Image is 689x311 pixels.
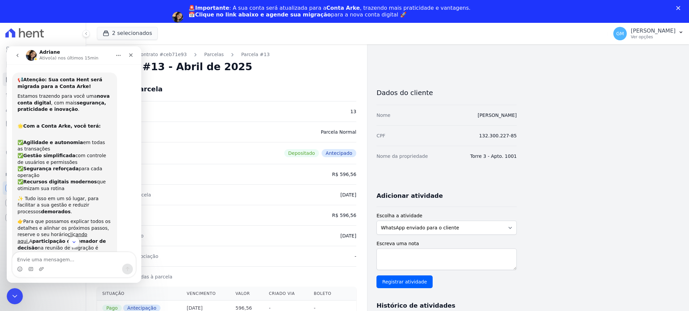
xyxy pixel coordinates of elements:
[631,34,676,40] p: Ver opções
[263,287,308,301] th: Criado via
[3,146,83,160] a: Negativação
[97,287,181,301] th: Situação
[3,87,83,101] a: Lotes
[204,51,224,58] a: Parcelas
[376,240,517,247] label: Escreva uma nota
[479,132,517,139] dd: 132.300.227-85
[376,112,390,119] dt: Nome
[376,89,517,97] h3: Dados do cliente
[322,149,356,157] span: Antecipado
[5,26,129,283] div: Adriane diz…
[6,206,129,217] textarea: Envie uma mensagem...
[376,153,428,160] dt: Nome da propriedade
[3,196,83,210] a: Conta Hent
[376,192,443,200] h3: Adicionar atividade
[376,275,433,288] input: Registrar atividade
[115,217,126,228] button: Enviar uma mensagem
[326,5,360,11] b: Conta Arke
[16,106,69,112] b: Gestão simplificada
[11,192,99,204] b: participação do tomador de decisão
[10,220,16,225] button: Selecionador de Emoji
[332,171,356,178] dd: R$ 596,56
[376,302,455,310] h3: Histórico de atividades
[97,27,158,40] button: 2 selecionados
[230,287,263,301] th: Valor
[3,43,83,56] a: Visão Geral
[608,24,689,43] button: GM [PERSON_NAME] Ver opções
[676,6,683,10] div: Fechar
[241,51,270,58] a: Parcela #13
[181,287,230,301] th: Vencimento
[11,47,105,66] div: Estamos trazendo para você uma , com mais .
[11,31,96,43] b: Atenção: Sua conta Hent será migrada para a Conta Arke!
[172,12,183,23] img: Profile image for Adriane
[5,26,110,268] div: 📢Atenção: Sua conta Hent será migrada para a Conta Arke!Estamos trazendo para você umanova conta ...
[97,61,252,73] h2: Parcela #13 - Abril de 2025
[7,46,141,283] iframe: Intercom live chat
[97,51,356,58] nav: Breadcrumb
[616,31,624,36] span: GM
[188,5,229,11] b: 🚨Importante
[16,120,72,125] b: Segurança reforçada
[631,28,676,34] p: [PERSON_NAME]
[16,77,94,82] b: Com a Conta Arke, você terá:
[11,47,103,59] b: nova conta digital
[340,191,356,198] dd: [DATE]
[3,102,83,116] a: Clientes
[11,86,105,145] div: ✅ em todas as transações ✅ com controle de usuários e permissões ✅ para cada operação ✅ que otimi...
[340,232,356,239] dd: [DATE]
[350,108,356,115] dd: 13
[11,70,105,83] div: 🌟
[11,149,105,169] div: ✨ Tudo isso em um só lugar, para facilitar a sua gestão e reduzir processos .
[16,93,76,99] b: Agilidade e autonomia
[332,212,356,219] dd: R$ 596,56
[11,172,105,212] div: 👉Para que possamos explicar todos os detalhes e alinhar os próximos passos, reserve o seu horário...
[3,73,83,86] a: Parcelas
[3,117,83,130] a: Minha Carteira
[3,132,83,145] a: Transferências
[137,51,187,58] a: Contrato #ceb71e93
[32,220,37,225] button: Upload do anexo
[355,253,356,260] dd: -
[21,220,27,225] button: Selecionador de GIF
[3,58,83,71] a: Contratos
[16,133,90,138] b: Recursos digitais modernos
[188,22,244,30] a: Agendar migração
[11,30,105,43] div: 📢
[376,132,385,139] dt: CPF
[3,181,83,195] a: Recebíveis
[62,190,73,202] button: Scroll to bottom
[188,5,471,18] div: : A sua conta será atualizada para a , trazendo mais praticidade e vantagens. 📅 para a nova conta...
[376,212,517,219] label: Escolha a atividade
[7,288,23,304] iframe: Intercom live chat
[309,287,343,301] th: Boleto
[478,113,517,118] a: [PERSON_NAME]
[5,171,80,179] div: Plataformas
[284,149,319,157] span: Depositado
[470,153,517,160] dd: Torre 3 - Apto. 1001
[34,163,64,168] b: demorados
[321,129,356,135] dd: Parcela Normal
[195,11,331,18] b: Clique no link abaixo e agende sua migração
